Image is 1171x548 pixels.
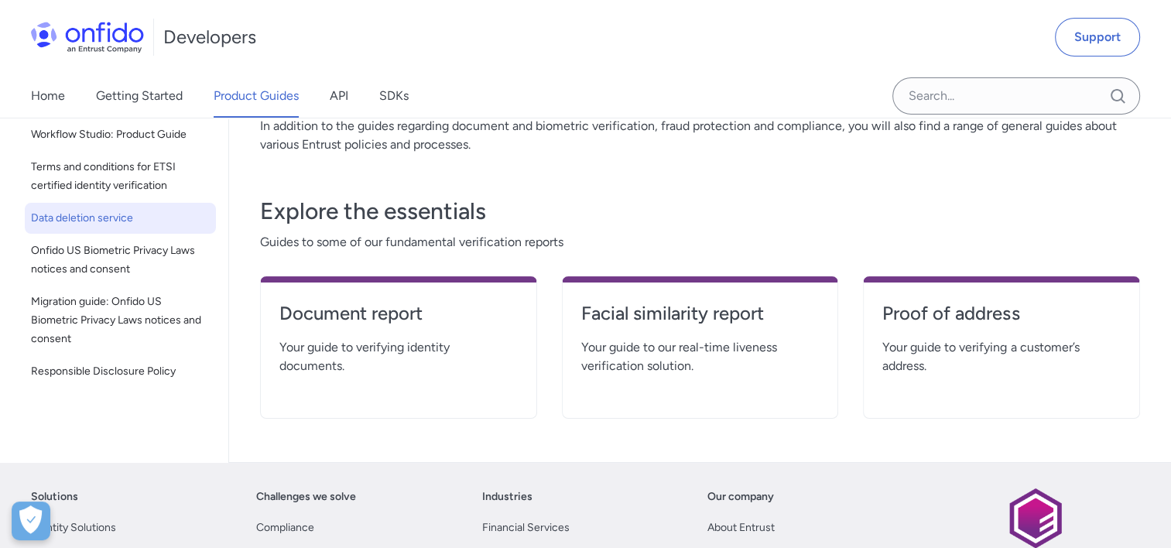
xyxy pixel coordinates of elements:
[256,519,314,537] a: Compliance
[25,152,216,201] a: Terms and conditions for ETSI certified identity verification
[482,519,570,537] a: Financial Services
[260,196,1140,227] h3: Explore the essentials
[279,301,518,338] a: Document report
[31,22,144,53] img: Onfido Logo
[581,338,820,375] span: Your guide to our real-time liveness verification solution.
[330,74,348,118] a: API
[260,117,1140,154] p: In addition to the guides regarding document and biometric verification, fraud protection and com...
[892,77,1140,115] input: Onfido search input field
[25,119,216,150] a: Workflow Studio: Product Guide
[214,74,299,118] a: Product Guides
[581,301,820,338] a: Facial similarity report
[882,301,1121,326] h4: Proof of address
[12,502,50,540] button: Open Preferences
[25,235,216,285] a: Onfido US Biometric Privacy Laws notices and consent
[581,301,820,326] h4: Facial similarity report
[707,519,775,537] a: About Entrust
[31,488,78,506] a: Solutions
[482,488,532,506] a: Industries
[25,203,216,234] a: Data deletion service
[31,293,210,348] span: Migration guide: Onfido US Biometric Privacy Laws notices and consent
[882,301,1121,338] a: Proof of address
[31,241,210,279] span: Onfido US Biometric Privacy Laws notices and consent
[260,233,1140,252] span: Guides to some of our fundamental verification reports
[25,356,216,387] a: Responsible Disclosure Policy
[256,488,356,506] a: Challenges we solve
[31,125,210,144] span: Workflow Studio: Product Guide
[163,25,256,50] h1: Developers
[12,502,50,540] div: Cookie Preferences
[96,74,183,118] a: Getting Started
[25,286,216,354] a: Migration guide: Onfido US Biometric Privacy Laws notices and consent
[31,74,65,118] a: Home
[1055,18,1140,57] a: Support
[31,209,210,228] span: Data deletion service
[279,338,518,375] span: Your guide to verifying identity documents.
[279,301,518,326] h4: Document report
[707,488,774,506] a: Our company
[31,362,210,381] span: Responsible Disclosure Policy
[31,158,210,195] span: Terms and conditions for ETSI certified identity verification
[882,338,1121,375] span: Your guide to verifying a customer’s address.
[379,74,409,118] a: SDKs
[31,519,116,537] a: Identity Solutions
